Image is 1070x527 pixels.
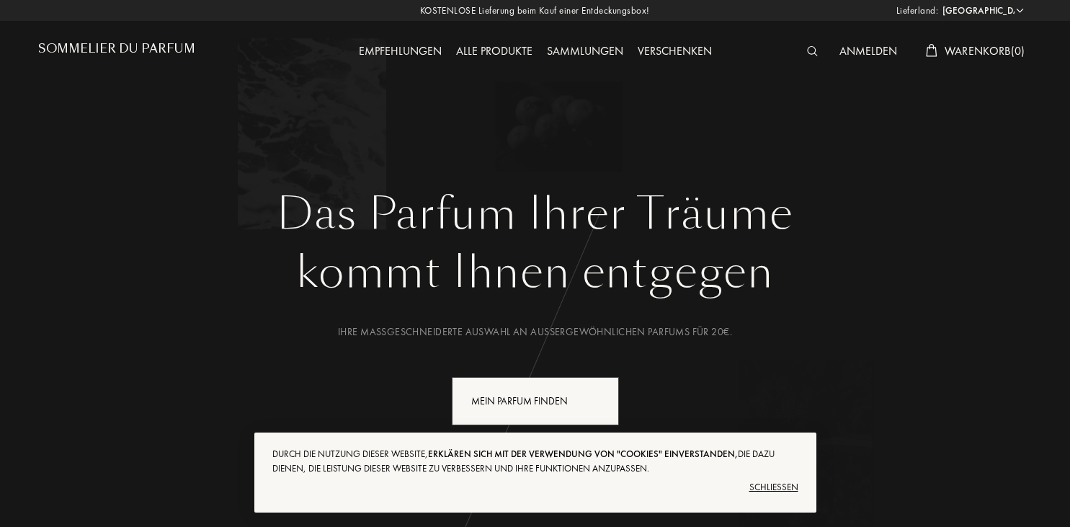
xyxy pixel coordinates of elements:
[38,42,195,56] h1: Sommelier du Parfum
[352,43,449,58] a: Empfehlungen
[38,42,195,61] a: Sommelier du Parfum
[832,43,904,61] div: Anmelden
[441,377,630,425] a: Mein Parfum findenanimation
[630,43,719,61] div: Verschenken
[449,43,540,61] div: Alle Produkte
[49,324,1022,340] div: Ihre maßgeschneiderte Auswahl an außergewöhnlichen Parfums für 20€.
[452,377,619,425] div: Mein Parfum finden
[926,44,937,57] img: cart_white.svg
[49,188,1022,240] h1: Das Parfum Ihrer Träume
[945,43,1025,58] span: Warenkorb ( 0 )
[832,43,904,58] a: Anmelden
[896,4,939,18] span: Lieferland:
[630,43,719,58] a: Verschenken
[807,46,818,56] img: search_icn_white.svg
[352,43,449,61] div: Empfehlungen
[1015,5,1025,16] img: arrow_w.png
[272,476,798,499] div: Schließen
[449,43,540,58] a: Alle Produkte
[428,448,738,460] span: erklären sich mit der Verwendung von "Cookies" einverstanden,
[540,43,630,61] div: Sammlungen
[272,447,798,476] div: Durch die Nutzung dieser Website, die dazu dienen, die Leistung dieser Website zu verbessern und ...
[49,240,1022,305] div: kommt Ihnen entgegen
[540,43,630,58] a: Sammlungen
[584,386,612,415] div: animation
